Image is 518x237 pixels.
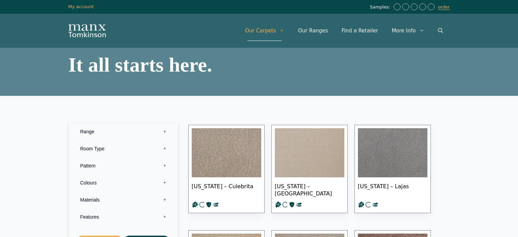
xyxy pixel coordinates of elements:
[68,55,256,75] h1: It all starts here.
[271,125,348,213] a: [US_STATE] – [GEOGRAPHIC_DATA]
[275,177,344,201] span: [US_STATE] – [GEOGRAPHIC_DATA]
[68,24,106,37] img: Manx Tomkinson
[291,20,335,41] a: Our Ranges
[355,125,431,213] a: [US_STATE] – Lajas
[74,123,173,140] label: Range
[438,4,450,10] a: order
[74,208,173,225] label: Features
[238,20,450,41] nav: Primary
[188,125,265,213] a: [US_STATE] – Culebrita
[370,4,392,10] span: Samples:
[74,174,173,191] label: Colours
[238,20,292,41] a: Our Carpets
[74,140,173,157] label: Room Type
[358,177,427,201] span: [US_STATE] – Lajas
[68,4,94,9] a: My account
[385,20,431,41] a: More Info
[335,20,385,41] a: Find a Retailer
[74,191,173,208] label: Materials
[431,20,450,41] a: Open Search Bar
[74,157,173,174] label: Pattern
[192,177,261,201] span: [US_STATE] – Culebrita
